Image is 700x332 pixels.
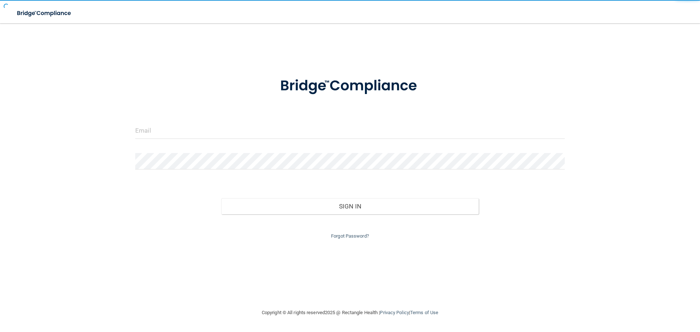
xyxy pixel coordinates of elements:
img: bridge_compliance_login_screen.278c3ca4.svg [265,67,435,105]
div: Copyright © All rights reserved 2025 @ Rectangle Health | | [217,301,483,324]
a: Terms of Use [410,310,438,315]
img: bridge_compliance_login_screen.278c3ca4.svg [11,6,78,21]
button: Sign In [221,198,479,214]
a: Forgot Password? [331,233,369,239]
a: Privacy Policy [380,310,409,315]
input: Email [135,122,565,139]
